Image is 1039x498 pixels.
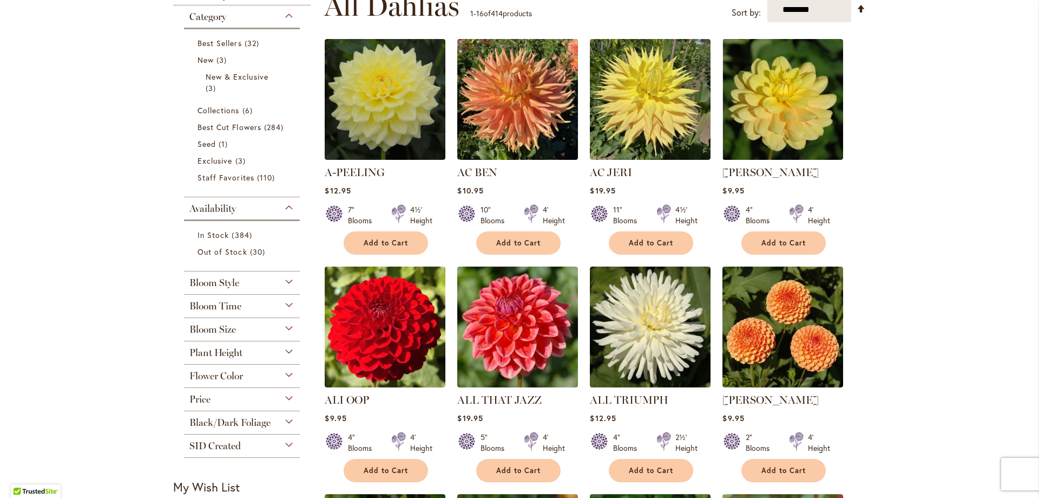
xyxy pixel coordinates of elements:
a: New &amp; Exclusive [206,71,281,94]
span: SID Created [189,440,241,452]
span: 1 [470,8,474,18]
p: - of products [470,5,532,22]
a: AC Jeri [590,152,711,162]
span: Out of Stock [198,247,247,257]
span: Best Sellers [198,38,242,48]
button: Add to Cart [476,459,561,482]
button: Add to Cart [344,231,428,255]
span: Bloom Size [189,324,236,335]
a: ALL TRIUMPH [590,393,668,406]
div: 4' Height [543,204,565,226]
div: 2" Blooms [746,432,776,454]
img: ALI OOP [325,267,445,387]
span: Add to Cart [364,466,408,475]
label: Sort by: [732,3,761,23]
span: New [198,55,214,65]
span: Best Cut Flowers [198,122,261,132]
div: 4" Blooms [746,204,776,226]
button: Add to Cart [609,459,693,482]
a: Best Cut Flowers [198,121,289,133]
span: Add to Cart [629,238,673,248]
a: ALL TRIUMPH [590,379,711,390]
span: Bloom Time [189,300,241,312]
span: $12.95 [590,413,616,423]
span: Bloom Style [189,277,239,289]
span: Black/Dark Foliage [189,417,271,429]
img: A-Peeling [325,39,445,160]
img: AC Jeri [590,39,711,160]
a: AMBER QUEEN [722,379,843,390]
button: Add to Cart [741,459,826,482]
span: 3 [216,54,229,66]
span: Seed [198,139,216,149]
span: Flower Color [189,370,243,382]
span: Add to Cart [761,238,806,248]
span: $19.95 [590,185,615,196]
span: Exclusive [198,156,232,166]
span: 414 [491,8,503,18]
button: Add to Cart [476,231,561,255]
a: Staff Favorites [198,172,289,183]
span: 384 [232,229,254,241]
a: AC BEN [457,166,497,179]
span: 1 [219,138,231,150]
span: New & Exclusive [206,72,268,82]
div: 4" Blooms [613,432,643,454]
span: 16 [476,8,484,18]
span: 110 [257,172,278,183]
button: Add to Cart [741,231,826,255]
span: Availability [189,203,236,215]
span: Add to Cart [761,466,806,475]
span: $9.95 [722,185,744,196]
a: [PERSON_NAME] [722,393,819,406]
img: AC BEN [457,39,578,160]
img: ALL THAT JAZZ [457,267,578,387]
a: A-PEELING [325,166,385,179]
div: 4' Height [543,432,565,454]
a: ALL THAT JAZZ [457,393,542,406]
div: 4" Blooms [348,432,378,454]
a: Best Sellers [198,37,289,49]
span: 284 [264,121,286,133]
span: 30 [250,246,268,257]
a: Seed [198,138,289,150]
div: 4' Height [808,204,830,226]
a: In Stock 384 [198,229,289,241]
div: 10" Blooms [481,204,511,226]
span: Add to Cart [496,466,541,475]
span: Category [189,11,226,23]
div: 7" Blooms [348,204,378,226]
a: Collections [198,105,289,116]
span: $9.95 [325,413,346,423]
a: Out of Stock 30 [198,246,289,257]
div: 11" Blooms [613,204,643,226]
span: $19.95 [457,413,483,423]
span: Collections [198,105,240,115]
a: ALL THAT JAZZ [457,379,578,390]
span: 3 [206,82,219,94]
span: Plant Height [189,347,242,359]
span: 6 [242,105,255,116]
span: $10.95 [457,185,483,196]
div: 4' Height [808,432,830,454]
img: AHOY MATEY [722,39,843,160]
a: A-Peeling [325,152,445,162]
strong: My Wish List [173,479,240,495]
span: Add to Cart [496,238,541,248]
img: AMBER QUEEN [722,267,843,387]
button: Add to Cart [609,231,693,255]
a: [PERSON_NAME] [722,166,819,179]
a: AC JERI [590,166,632,179]
span: 32 [245,37,262,49]
div: 4½' Height [675,204,698,226]
span: Add to Cart [364,238,408,248]
a: AC BEN [457,152,578,162]
span: $9.95 [722,413,744,423]
a: AHOY MATEY [722,152,843,162]
div: 2½' Height [675,432,698,454]
span: $12.95 [325,185,351,196]
span: Staff Favorites [198,172,254,183]
iframe: Launch Accessibility Center [8,460,38,490]
div: 4' Height [410,432,432,454]
span: 3 [235,155,248,166]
